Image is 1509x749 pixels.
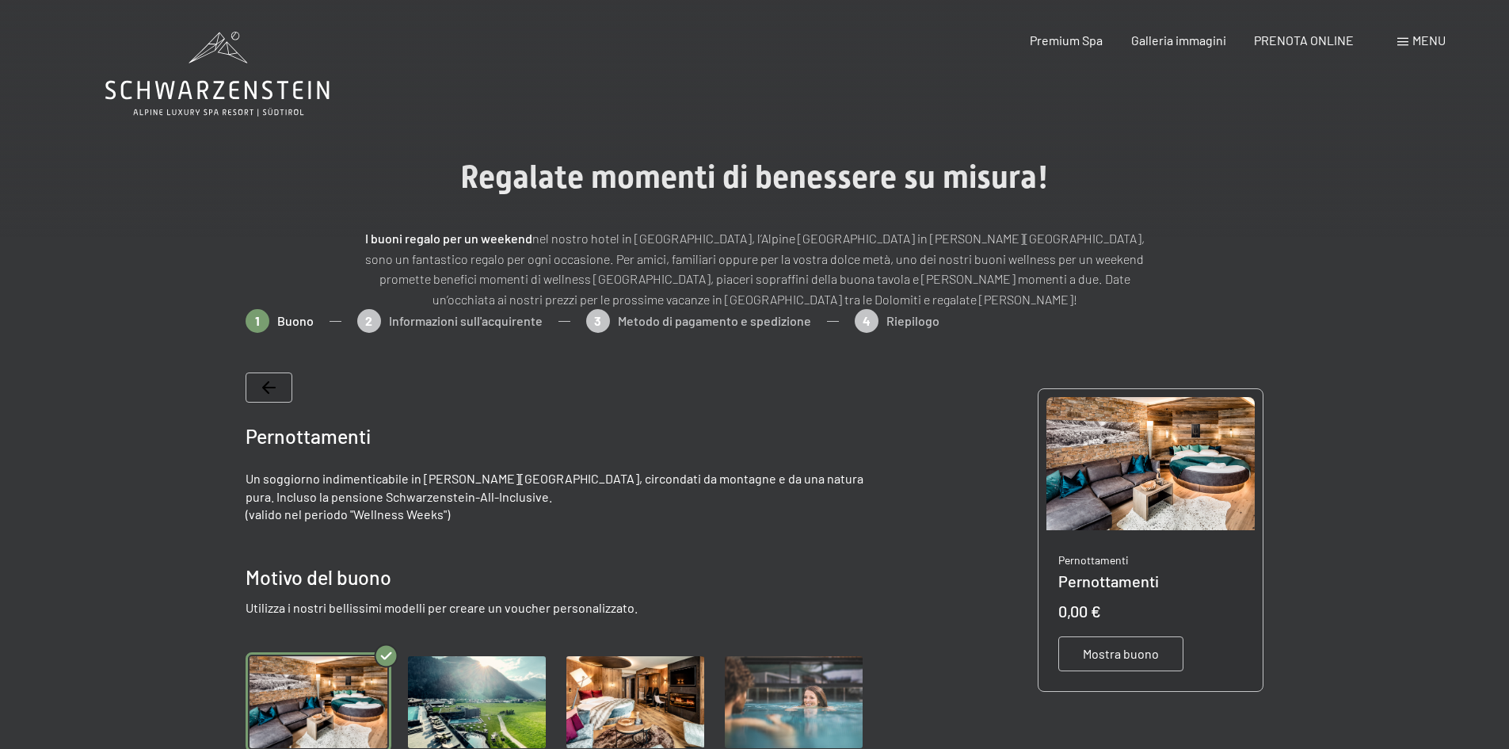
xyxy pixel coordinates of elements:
[365,231,532,246] strong: I buoni regalo per un weekend
[1131,32,1226,48] a: Galleria immagini
[1412,32,1446,48] span: Menu
[460,159,1049,196] span: Regalate momenti di benessere su misura!
[1030,32,1103,48] a: Premium Spa
[1254,32,1354,48] a: PRENOTA ONLINE
[359,228,1151,309] p: nel nostro hotel in [GEOGRAPHIC_DATA], l’Alpine [GEOGRAPHIC_DATA] in [PERSON_NAME][GEOGRAPHIC_DAT...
